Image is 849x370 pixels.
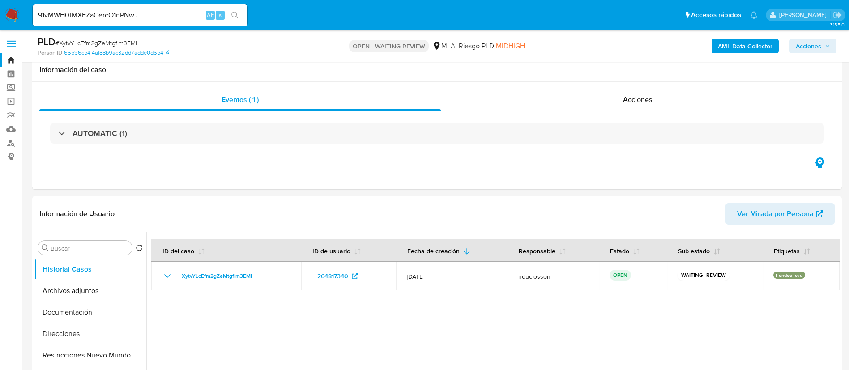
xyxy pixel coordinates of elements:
span: Acciones [623,94,653,105]
span: # XytvYLcEfm2gZeMtgfIm3EMI [55,38,137,47]
b: Person ID [38,49,62,57]
p: nicolas.duclosson@mercadolibre.com [779,11,830,19]
button: AML Data Collector [712,39,779,53]
button: Ver Mirada por Persona [725,203,835,225]
button: Buscar [42,244,49,251]
div: MLA [432,41,455,51]
span: Eventos ( 1 ) [222,94,259,105]
span: Acciones [796,39,821,53]
span: Ver Mirada por Persona [737,203,814,225]
a: Salir [833,10,842,20]
a: Notificaciones [750,11,758,19]
button: Direcciones [34,323,146,344]
button: Restricciones Nuevo Mundo [34,344,146,366]
button: Archivos adjuntos [34,280,146,302]
button: Acciones [789,39,836,53]
input: Buscar usuario o caso... [33,9,247,21]
button: search-icon [226,9,244,21]
div: AUTOMATIC (1) [50,123,824,144]
span: Riesgo PLD: [459,41,525,51]
button: Volver al orden por defecto [136,244,143,254]
span: Alt [207,11,214,19]
b: PLD [38,34,55,49]
span: s [219,11,222,19]
a: 65b96cb4f4af88b9ac32dd7adde0d6b4 [64,49,169,57]
input: Buscar [51,244,128,252]
span: MIDHIGH [496,41,525,51]
b: AML Data Collector [718,39,772,53]
h3: AUTOMATIC (1) [73,128,127,138]
h1: Información de Usuario [39,209,115,218]
button: Documentación [34,302,146,323]
button: Historial Casos [34,259,146,280]
p: OPEN - WAITING REVIEW [349,40,429,52]
span: Accesos rápidos [691,10,741,20]
h1: Información del caso [39,65,835,74]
